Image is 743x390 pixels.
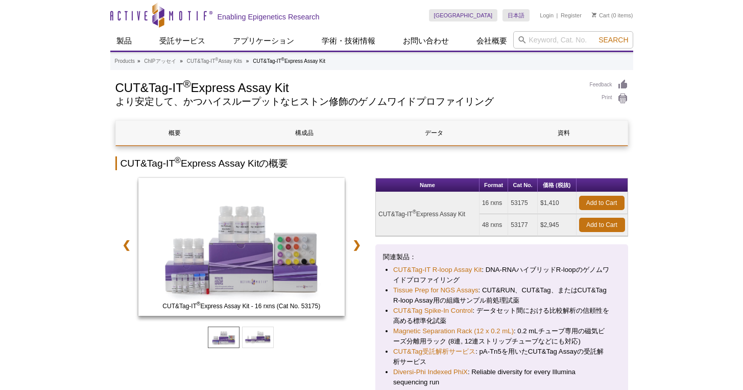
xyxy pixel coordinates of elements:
h2: より安定して、かつハイスループットなヒストン修飾のゲノムワイドプロファイリング [115,97,580,106]
li: : データセット間における比較解析の信頼性を高める標準化試薬 [393,306,610,326]
th: Name [376,178,480,192]
sup: ® [183,78,191,89]
a: データ [375,121,493,145]
li: : Reliable diversity for every Illumina sequencing run [393,367,610,387]
sup: ® [215,57,218,62]
a: CUT&Tag-IT Express Assay Kit - 16 rxns [138,178,345,319]
h2: Enabling Epigenetics Research [218,12,320,21]
td: CUT&Tag-IT Express Assay Kit [376,192,480,236]
th: Format [480,178,508,192]
span: Search [598,36,628,44]
li: (0 items) [592,9,633,21]
sup: ® [413,209,416,215]
h1: CUT&Tag-IT Express Assay Kit [115,79,580,95]
a: 会社概要 [470,31,513,51]
a: 構成品 [246,121,364,145]
a: Tissue Prep for NGS Assays [393,285,478,295]
li: : 0.2 mLチューブ専用の磁気ビーズ分離用ラック (8連, 12連ストリップチューブなどにも対応) [393,326,610,347]
a: Magnetic Separation Rack (12 x 0.2 mL) [393,326,514,336]
a: Products [115,57,135,66]
td: $2,945 [538,214,577,236]
li: : CUT&RUN、CUT&Tag、またはCUT&Tag R-loop Assay用の組織サンプル前処理試薬 [393,285,610,306]
a: ❮ [115,233,137,257]
a: CUT&Tag受託解析サービス [393,347,475,357]
a: CUT&Tag-IT R-loop Assay Kit [393,265,482,275]
img: CUT&Tag-IT Express Assay Kit - 16 rxns [138,178,345,316]
a: [GEOGRAPHIC_DATA] [429,9,498,21]
th: Cat No. [508,178,538,192]
a: 資料 [505,121,623,145]
input: Keyword, Cat. No. [513,31,633,49]
td: $1,410 [538,192,577,214]
li: » [246,58,249,64]
td: 53177 [508,214,538,236]
a: CUT&Tag-IT®Assay Kits [187,57,242,66]
a: ChIPアッセイ [144,57,176,66]
li: | [557,9,558,21]
td: 48 rxns [480,214,508,236]
sup: ® [197,301,200,307]
li: : DNA-RNAハイブリッドR-loopのゲノムワイドプロファイリング [393,265,610,285]
sup: ® [175,156,181,165]
a: 概要 [116,121,234,145]
td: 53175 [508,192,538,214]
td: 16 rxns [480,192,508,214]
li: : pA-Tn5を用いたCUT&Tag Assayの受託解析サービス [393,347,610,367]
a: 受託サービス [153,31,211,51]
li: » [180,58,183,64]
a: Cart [592,12,610,19]
a: お問い合わせ [397,31,455,51]
a: Register [561,12,582,19]
a: 製品 [110,31,138,51]
p: 関連製品： [383,252,620,262]
a: Diversi-Phi Indexed PhiX [393,367,468,377]
a: Login [540,12,554,19]
a: ❯ [346,233,368,257]
span: CUT&Tag-IT Express Assay Kit - 16 rxns (Cat No. 53175) [140,301,343,311]
sup: ® [281,57,284,62]
li: CUT&Tag-IT Express Assay Kit [253,58,325,64]
a: Add to Cart [579,196,625,210]
li: » [137,58,140,64]
a: アプリケーション [227,31,300,51]
a: CUT&Tag Spike-In Control [393,306,472,316]
img: Your Cart [592,12,596,17]
a: 学術・技術情報 [316,31,381,51]
a: Feedback [590,79,628,90]
th: 価格 (税抜) [538,178,577,192]
a: Print [590,93,628,104]
a: Add to Cart [579,218,625,232]
h2: CUT&Tag-IT Express Assay Kitの概要 [115,156,628,170]
button: Search [595,35,631,44]
a: 日本語 [502,9,530,21]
